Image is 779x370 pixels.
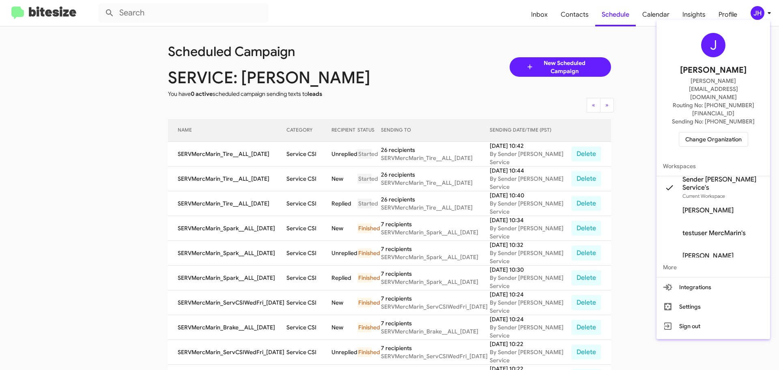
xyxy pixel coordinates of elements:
span: [PERSON_NAME] [682,206,734,214]
span: [PERSON_NAME] [680,64,747,77]
span: [PERSON_NAME] [682,252,734,260]
span: More [656,257,770,277]
span: Sender [PERSON_NAME] Service's [682,175,764,192]
button: Change Organization [679,132,748,147]
div: J [701,33,725,57]
span: testuser MercMarin's [682,229,746,237]
span: Change Organization [685,132,742,146]
button: Sign out [656,316,770,336]
span: Current Workspace [682,193,725,199]
span: Workspaces [656,156,770,176]
span: Sending No: [PHONE_NUMBER] [672,117,755,125]
span: Routing No: [PHONE_NUMBER][FINANCIAL_ID] [666,101,760,117]
button: Integrations [656,277,770,297]
button: Settings [656,297,770,316]
span: [PERSON_NAME][EMAIL_ADDRESS][DOMAIN_NAME] [666,77,760,101]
